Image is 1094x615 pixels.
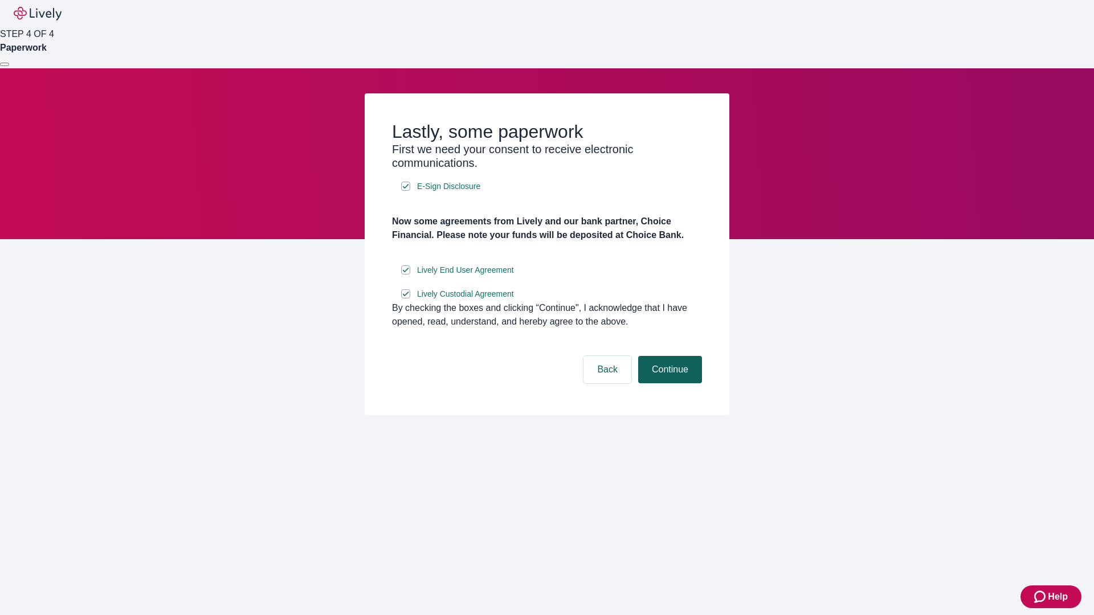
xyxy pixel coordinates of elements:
button: Back [583,356,631,383]
h4: Now some agreements from Lively and our bank partner, Choice Financial. Please note your funds wi... [392,215,702,242]
span: Lively End User Agreement [417,264,514,276]
a: e-sign disclosure document [415,263,516,277]
h3: First we need your consent to receive electronic communications. [392,142,702,170]
div: By checking the boxes and clicking “Continue", I acknowledge that I have opened, read, understand... [392,301,702,329]
span: Help [1048,590,1068,604]
a: e-sign disclosure document [415,287,516,301]
button: Continue [638,356,702,383]
a: e-sign disclosure document [415,179,483,194]
span: Lively Custodial Agreement [417,288,514,300]
svg: Zendesk support icon [1034,590,1048,604]
span: E-Sign Disclosure [417,181,480,192]
img: Lively [14,7,62,20]
button: Zendesk support iconHelp [1020,585,1081,608]
h2: Lastly, some paperwork [392,121,702,142]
